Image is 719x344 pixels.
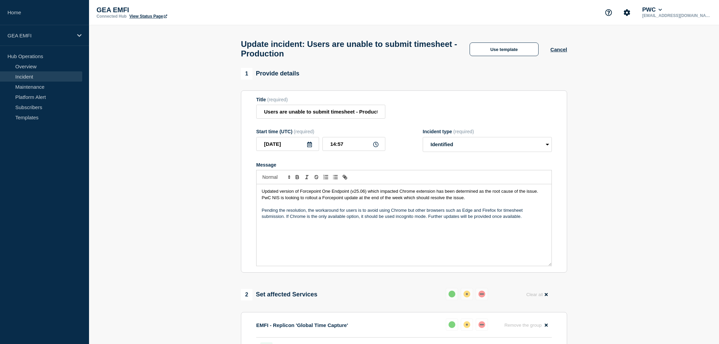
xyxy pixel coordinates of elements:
button: Use template [470,42,539,56]
button: down [476,288,488,300]
span: Font size [259,173,293,181]
p: GEA EMFI [97,6,232,14]
div: up [449,291,455,297]
div: down [478,291,485,297]
div: Message [256,162,552,168]
span: 2 [241,289,252,300]
select: Incident type [423,137,552,152]
button: PWC [641,6,663,13]
button: Support [601,5,616,20]
div: Message [257,184,551,266]
button: up [446,319,458,331]
input: HH:MM [322,137,385,151]
span: (required) [453,129,474,134]
span: (required) [294,129,314,134]
div: affected [463,321,470,328]
button: Clear all [522,288,552,301]
p: EMFI - Replicon 'Global Time Capture' [256,322,348,328]
h1: Update incident: Users are unable to submit timesheet - Production [241,39,458,58]
div: up [449,321,455,328]
div: Start time (UTC) [256,129,385,134]
div: Incident type [423,129,552,134]
button: Account settings [620,5,634,20]
button: Remove the group [500,319,552,332]
button: affected [461,319,473,331]
span: Remove the group [504,323,542,328]
p: Connected Hub [97,14,127,19]
div: Title [256,97,385,102]
div: Set affected Services [241,289,317,300]
p: [EMAIL_ADDRESS][DOMAIN_NAME] [641,13,712,18]
button: Toggle bulleted list [331,173,340,181]
input: YYYY-MM-DD [256,137,319,151]
span: 1 [241,68,252,80]
p: Pending the resolution, the workaround for users is to avoid using Chrome but other browsers such... [262,207,546,220]
button: up [446,288,458,300]
a: View Status Page [129,14,167,19]
div: Provide details [241,68,299,80]
div: affected [463,291,470,297]
p: GEA EMFI [7,33,73,38]
div: down [478,321,485,328]
button: down [476,319,488,331]
button: Toggle bold text [293,173,302,181]
button: Toggle link [340,173,350,181]
button: Toggle italic text [302,173,312,181]
button: Cancel [550,47,567,52]
button: Toggle strikethrough text [312,173,321,181]
span: Updated version of Forcepoint One Endpoint (v25.06) which impacted Chrome extension has been dete... [262,189,539,200]
input: Title [256,105,385,119]
span: (required) [267,97,288,102]
button: affected [461,288,473,300]
button: Toggle ordered list [321,173,331,181]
